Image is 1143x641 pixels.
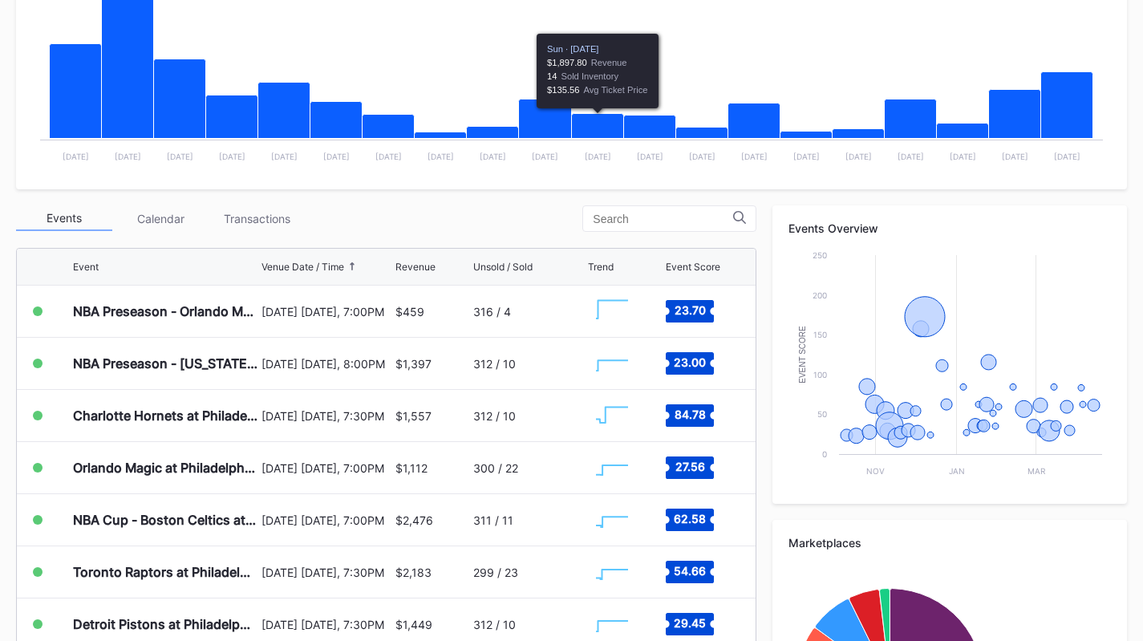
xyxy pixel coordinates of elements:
text: 250 [813,250,827,260]
svg: Chart title [588,552,636,592]
div: $2,183 [395,566,432,579]
text: [DATE] [63,152,89,161]
text: 23.00 [674,355,706,369]
div: 311 / 11 [473,513,513,527]
input: Search [593,213,733,225]
div: 316 / 4 [473,305,511,318]
text: [DATE] [689,152,715,161]
div: $1,112 [395,461,428,475]
div: Marketplaces [788,536,1111,550]
div: 312 / 10 [473,618,516,631]
div: [DATE] [DATE], 7:00PM [261,513,391,527]
div: [DATE] [DATE], 7:30PM [261,566,391,579]
text: [DATE] [428,152,454,161]
svg: Chart title [588,343,636,383]
text: 23.70 [675,303,706,317]
div: Revenue [395,261,436,273]
svg: Chart title [588,396,636,436]
div: 312 / 10 [473,357,516,371]
div: $459 [395,305,424,318]
text: [DATE] [480,152,506,161]
div: NBA Preseason - Orlando Magic at Philadelphia 76ers [73,303,257,319]
text: 0 [822,449,827,459]
div: Detroit Pistons at Philadelphia 76ers [73,616,257,632]
div: Event Score [666,261,720,273]
div: 312 / 10 [473,409,516,423]
text: 27.56 [675,460,705,473]
svg: Chart title [588,291,636,331]
div: $1,557 [395,409,432,423]
div: Toronto Raptors at Philadelphia 76ers [73,564,257,580]
text: Jan [950,466,966,476]
text: [DATE] [375,152,402,161]
svg: Chart title [588,500,636,540]
div: 300 / 22 [473,461,518,475]
div: $1,449 [395,618,432,631]
text: [DATE] [323,152,350,161]
text: 50 [817,409,827,419]
text: 62.58 [674,512,706,525]
div: Calendar [112,206,209,231]
div: Event [73,261,99,273]
div: Orlando Magic at Philadelphia 76ers [73,460,257,476]
text: [DATE] [637,152,663,161]
text: Nov [866,466,885,476]
div: [DATE] [DATE], 7:00PM [261,305,391,318]
div: [DATE] [DATE], 7:00PM [261,461,391,475]
text: 200 [813,290,827,300]
div: Venue Date / Time [261,261,344,273]
div: Transactions [209,206,305,231]
text: [DATE] [219,152,245,161]
div: NBA Preseason - [US_STATE] Timberwolves at Philadelphia 76ers [73,355,257,371]
text: [DATE] [167,152,193,161]
div: Trend [588,261,614,273]
text: 100 [813,370,827,379]
text: Event Score [798,326,807,383]
text: [DATE] [845,152,872,161]
text: Mar [1027,466,1046,476]
text: 29.45 [674,616,706,630]
div: [DATE] [DATE], 7:30PM [261,618,391,631]
text: [DATE] [898,152,924,161]
text: [DATE] [741,152,768,161]
div: 299 / 23 [473,566,518,579]
div: Unsold / Sold [473,261,533,273]
text: [DATE] [793,152,820,161]
div: [DATE] [DATE], 7:30PM [261,409,391,423]
div: Events [16,206,112,231]
text: 150 [813,330,827,339]
text: [DATE] [532,152,558,161]
text: [DATE] [585,152,611,161]
text: [DATE] [1054,152,1080,161]
div: $1,397 [395,357,432,371]
div: NBA Cup - Boston Celtics at Philadelphia 76ers [73,512,257,528]
div: $2,476 [395,513,433,527]
text: [DATE] [115,152,141,161]
div: Events Overview [788,221,1111,235]
svg: Chart title [788,247,1110,488]
text: 54.66 [674,564,706,578]
text: 84.78 [675,408,706,421]
text: [DATE] [950,152,976,161]
text: [DATE] [1002,152,1028,161]
div: Charlotte Hornets at Philadelphia 76ers [73,408,257,424]
text: [DATE] [271,152,298,161]
div: [DATE] [DATE], 8:00PM [261,357,391,371]
svg: Chart title [588,448,636,488]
